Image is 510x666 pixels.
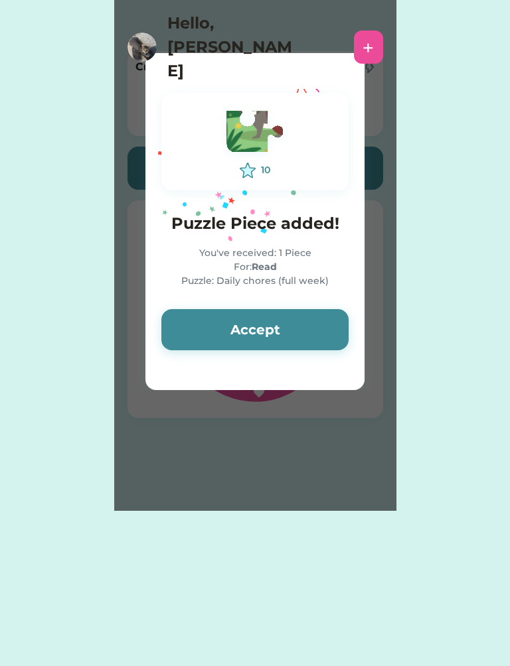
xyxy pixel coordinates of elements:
[161,246,349,288] div: You've received: 1 Piece For: Puzzle: Daily chores (full week)
[161,212,349,235] h4: Puzzle Piece added!
[252,261,277,273] strong: Read
[161,309,349,350] button: Accept
[218,105,292,163] img: Vector.svg
[127,33,157,62] img: https%3A%2F%2F1dfc823d71cc564f25c7cc035732a2d8.cdn.bubble.io%2Ff1754094113168x966788797778818000%...
[240,163,256,178] img: interface-favorite-star--reward-rating-rate-social-star-media-favorite-like-stars.svg
[261,163,270,177] div: 10
[363,37,374,57] div: +
[167,11,300,83] h4: Hello, [PERSON_NAME]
